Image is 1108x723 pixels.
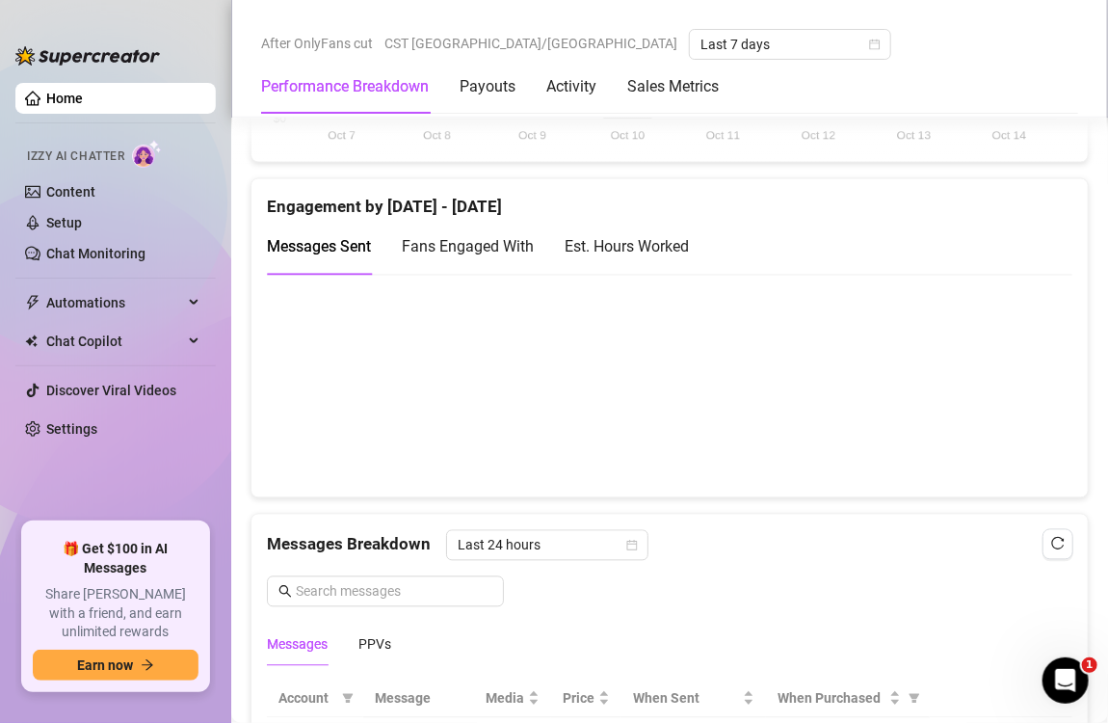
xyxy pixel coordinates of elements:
[621,681,766,718] th: When Sent
[15,46,160,66] img: logo-BBDzfeDw.svg
[267,634,328,656] div: Messages
[267,179,1072,221] div: Engagement by [DATE] - [DATE]
[1082,657,1097,673] span: 1
[267,238,371,256] span: Messages Sent
[261,75,429,98] div: Performance Breakdown
[278,585,292,599] span: search
[458,531,637,560] span: Last 24 hours
[338,684,357,713] span: filter
[46,326,183,357] span: Chat Copilot
[25,335,38,348] img: Chat Copilot
[565,235,689,259] div: Est. Hours Worked
[33,650,198,681] button: Earn nowarrow-right
[46,184,95,200] a: Content
[633,688,739,710] span: When Sent
[766,681,930,718] th: When Purchased
[141,658,154,672] span: arrow-right
[46,287,183,318] span: Automations
[460,75,515,98] div: Payouts
[905,684,924,713] span: filter
[33,585,198,642] span: Share [PERSON_NAME] with a friend, and earn unlimited rewards
[1051,537,1065,550] span: reload
[267,530,1072,561] div: Messages Breakdown
[551,681,621,718] th: Price
[909,693,920,705] span: filter
[363,681,474,718] th: Message
[474,681,551,718] th: Media
[77,657,133,673] span: Earn now
[402,238,534,256] span: Fans Engaged With
[132,140,162,168] img: AI Chatter
[486,688,524,710] span: Media
[46,383,176,398] a: Discover Viral Videos
[46,421,97,437] a: Settings
[342,693,354,705] span: filter
[563,688,594,710] span: Price
[46,215,82,230] a: Setup
[46,246,145,261] a: Chat Monitoring
[627,75,719,98] div: Sales Metrics
[358,634,391,656] div: PPVs
[46,91,83,106] a: Home
[869,39,881,50] span: calendar
[296,581,492,602] input: Search messages
[700,30,880,59] span: Last 7 days
[27,147,124,166] span: Izzy AI Chatter
[278,688,334,710] span: Account
[33,540,198,577] span: 🎁 Get $100 in AI Messages
[25,295,40,310] span: thunderbolt
[1042,657,1089,704] iframe: Intercom live chat
[261,29,373,58] span: After OnlyFans cut
[384,29,677,58] span: CST [GEOGRAPHIC_DATA]/[GEOGRAPHIC_DATA]
[546,75,596,98] div: Activity
[778,688,885,710] span: When Purchased
[626,540,638,551] span: calendar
